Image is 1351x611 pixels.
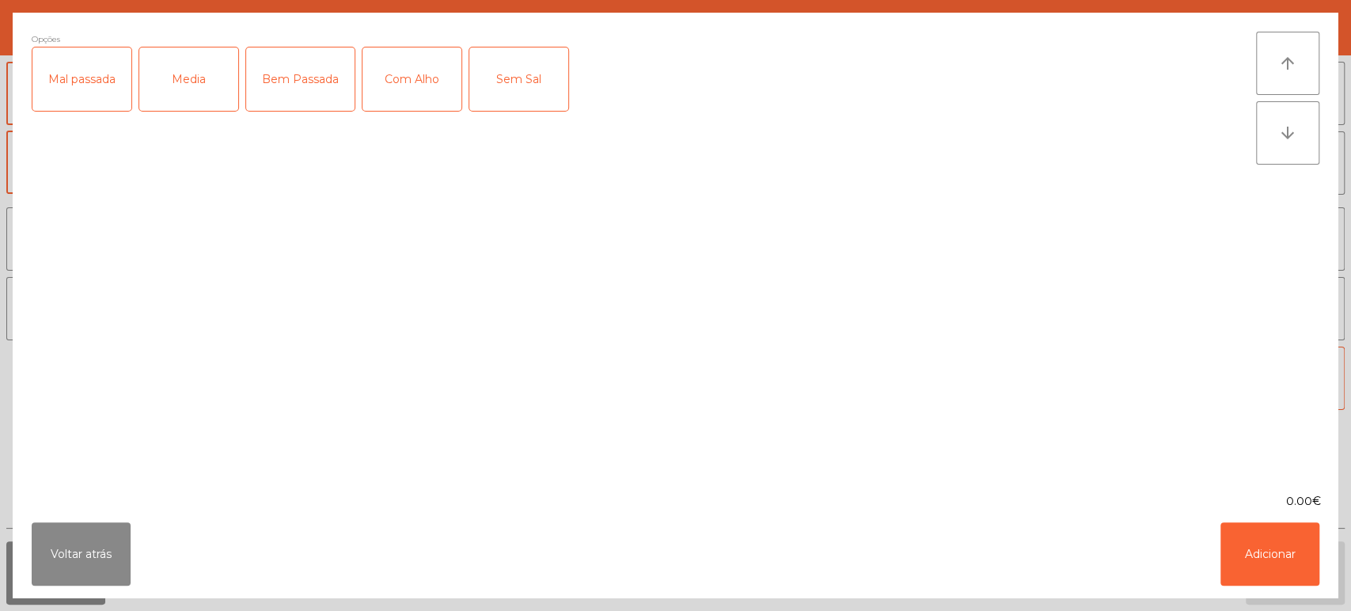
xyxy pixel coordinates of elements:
i: arrow_downward [1278,123,1297,142]
span: Opções [32,32,60,47]
button: arrow_downward [1256,101,1319,165]
button: Adicionar [1220,522,1319,586]
button: arrow_upward [1256,32,1319,95]
div: Bem Passada [246,47,355,111]
div: Com Alho [362,47,461,111]
div: 0.00€ [13,493,1338,510]
button: Voltar atrás [32,522,131,586]
div: Media [139,47,238,111]
div: Sem Sal [469,47,568,111]
div: Mal passada [32,47,131,111]
i: arrow_upward [1278,54,1297,73]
